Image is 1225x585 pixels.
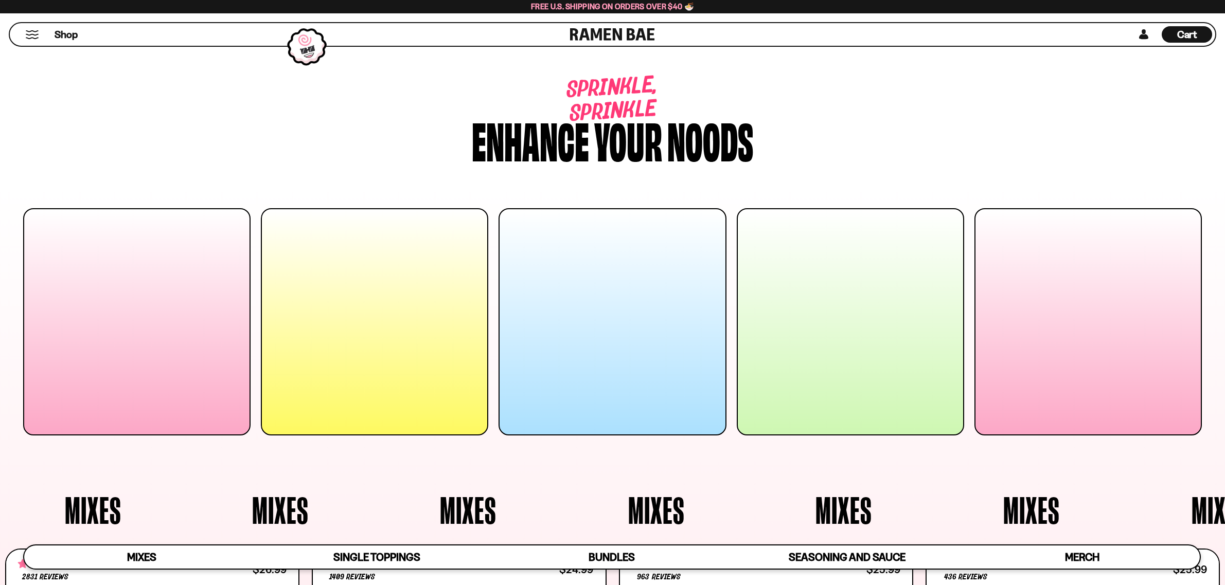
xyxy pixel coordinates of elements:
div: Enhance [472,115,589,163]
span: Shop [55,28,78,42]
span: 4.68 stars [18,557,73,571]
a: Mixes [24,545,259,569]
span: Mixes [127,551,156,563]
span: Mixes [252,491,309,529]
div: $24.99 [559,564,593,574]
span: Mixes [628,491,685,529]
button: Mobile Menu Trigger [25,30,39,39]
span: Mixes [815,491,872,529]
span: 1409 reviews [329,573,375,581]
div: $26.99 [253,564,287,574]
span: Mixes [440,491,496,529]
span: 436 reviews [944,573,987,581]
a: Shop [55,26,78,43]
span: Mixes [65,491,121,529]
div: your [594,115,662,163]
div: Cart [1162,23,1212,46]
span: 963 reviews [637,573,680,581]
div: $25.99 [1173,564,1207,574]
span: Seasoning and Sauce [789,551,906,563]
span: Mixes [1003,491,1060,529]
span: 2831 reviews [22,573,68,581]
div: noods [667,115,753,163]
a: Bundles [494,545,730,569]
span: Free U.S. Shipping on Orders over $40 🍜 [531,2,694,11]
span: Bundles [589,551,635,563]
a: Merch [965,545,1200,569]
div: $25.99 [866,564,900,574]
a: Seasoning and Sauce [730,545,965,569]
a: Single Toppings [259,545,494,569]
span: Single Toppings [333,551,420,563]
span: Cart [1177,28,1197,41]
span: Merch [1065,551,1099,563]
